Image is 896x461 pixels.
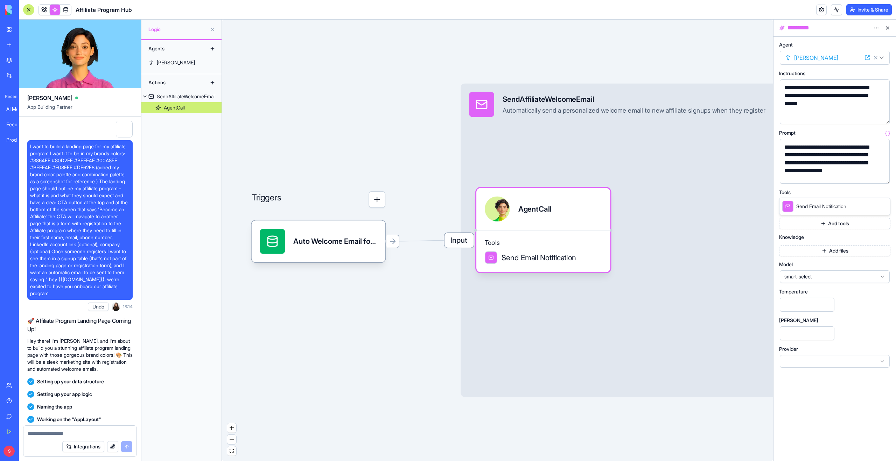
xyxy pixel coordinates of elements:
span: Temperature [779,289,808,294]
button: Invite & Share [846,4,892,15]
a: AgentCall [141,102,222,113]
h2: 🚀 Affiliate Program Landing Page Coming Up! [27,317,133,333]
span: Send Email Notification [502,252,576,263]
p: Triggers [252,191,281,208]
div: Auto Welcome Email for New AffiliatesTrigger [293,236,377,247]
div: Auto Welcome Email for New AffiliatesTrigger [252,220,385,262]
span: Setting up your data structure [37,378,104,385]
div: Agents [145,43,201,54]
button: Integrations [62,441,104,452]
span: App Building Partner [27,104,133,116]
a: Product [PERSON_NAME] Upvote Reminder [2,133,30,147]
div: InputSendAffiliateWelcomeEmailAutomatically send a personalized welcome email to new affiliate si... [461,84,832,397]
span: Provider [779,347,798,352]
span: Logic [148,26,207,33]
span: Knowledge [779,235,804,240]
a: [PERSON_NAME] [141,57,222,68]
div: AgentCallToolsSend Email Notification [476,188,610,272]
span: Working on the "AppLayout" [37,416,101,423]
button: zoom out [227,435,236,444]
span: Model [779,262,793,267]
div: Actions [145,77,201,88]
span: Tools [779,190,791,195]
span: Instructions [779,71,805,76]
div: Triggers [252,158,385,262]
button: fit view [227,446,236,456]
span: 18:14 [123,304,133,310]
a: SendAffiliateWelcomeEmail [141,91,222,102]
p: Hey there! I'm [PERSON_NAME], and I'm about to build you a stunning affiliate program landing pag... [27,338,133,373]
a: AI Messaging Command Center [2,102,30,116]
button: Add tools [779,218,890,229]
span: Setting up your app logic [37,391,92,398]
g: Edge from 68c81e1946f86d4c7f922742 to 68c81e11256b53075d894e2c [387,240,458,241]
span: Send Email Notification [796,203,846,210]
div: [PERSON_NAME] [157,59,195,66]
button: Undo [88,303,109,311]
span: S [3,446,15,457]
div: Product [PERSON_NAME] Upvote Reminder [6,136,26,143]
span: Input [444,233,474,248]
div: AgentCall [164,104,185,111]
div: SendAffiliateWelcomeEmail [503,94,765,105]
div: SendAffiliateWelcomeEmail [157,93,216,100]
span: Affiliate Program Hub [76,6,132,14]
span: smart-select [784,273,877,280]
div: Feedback Talk Manager [6,121,26,128]
div: AI Messaging Command Center [6,106,26,113]
span: [PERSON_NAME] [779,318,818,323]
span: I want to build a landing page for my affiliate program I want it to be in my brands colors: #386... [30,143,130,297]
span: Prompt [779,130,796,135]
span: Naming the app [37,403,72,410]
span: Recent [2,94,17,99]
a: Feedback Talk Manager [2,118,30,132]
div: Automatically send a personalized welcome email to new affiliate signups when they register [503,107,765,115]
img: profile_pic_qbya32.jpg [112,303,120,311]
div: AgentCall [518,204,551,214]
button: Add files [779,245,890,256]
span: [PERSON_NAME] [27,94,72,102]
span: Tools [485,239,602,247]
span: Agent [779,42,793,47]
img: logo [5,5,48,15]
button: zoom in [227,423,236,433]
